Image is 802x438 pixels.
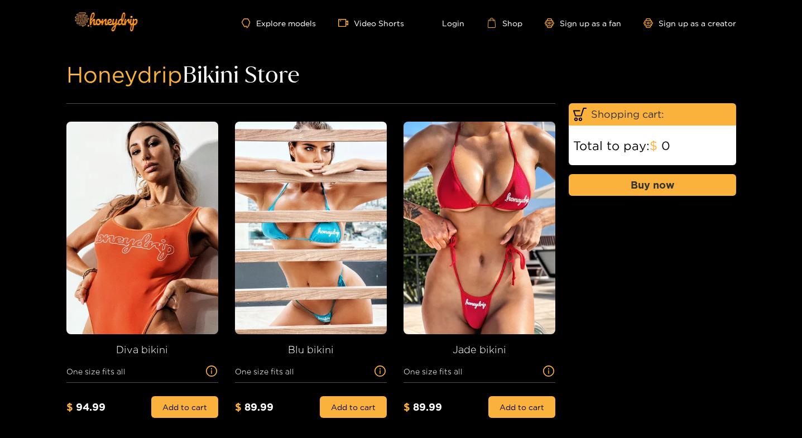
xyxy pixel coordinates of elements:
div: 89.99 [404,401,470,413]
span: info-circle [373,365,387,377]
img: store [235,122,395,334]
button: Add to cart [488,396,555,418]
a: Video Shorts [338,18,404,28]
h1: Bikini Store [66,68,736,81]
h3: Blu bikini [235,343,387,356]
a: Login [426,18,464,28]
span: $ [66,401,73,412]
span: $ [235,401,242,412]
span: One size fits all [404,365,542,378]
span: One size fits all [235,365,373,378]
div: 94.99 [66,401,133,413]
button: Add to cart [320,396,387,418]
h3: Jade bikini [404,343,555,356]
span: Honeydrip [66,62,183,86]
div: 89.99 [235,401,302,413]
span: video-camera [338,18,354,28]
span: One size fits all [66,365,205,378]
span: info-circle [205,365,218,377]
span: Shopping cart: [591,108,732,121]
a: Explore models [242,18,315,28]
span: info-circle [542,365,555,377]
a: Sign up as a creator [643,18,736,28]
button: Add to cart [151,396,218,418]
button: Buy now [569,174,736,196]
span: $ [650,138,657,152]
span: $ [404,401,410,412]
img: store [404,122,563,334]
a: Shop [487,18,522,28]
div: Total to pay: 0 [569,139,736,152]
h3: Diva bikini [66,343,218,356]
a: Sign up as a fan [545,18,621,28]
img: store [66,122,226,334]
